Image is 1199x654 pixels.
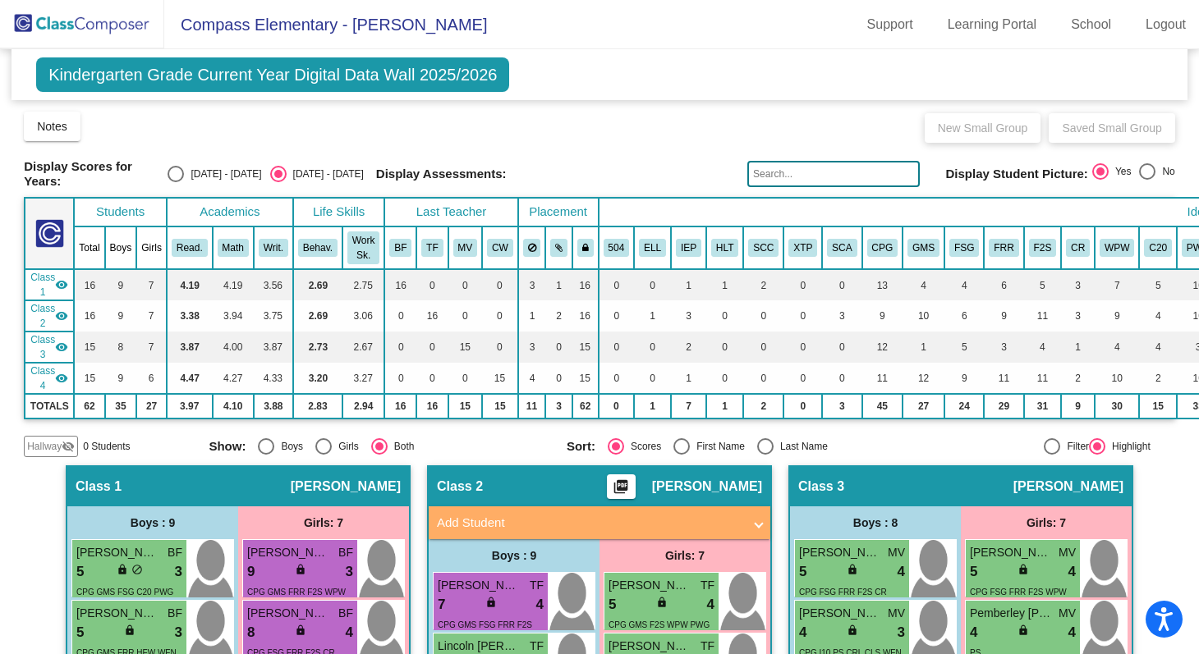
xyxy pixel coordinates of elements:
[388,439,415,454] div: Both
[164,11,487,38] span: Compass Elementary - [PERSON_NAME]
[599,539,770,572] div: Girls: 7
[136,300,167,332] td: 7
[783,300,822,332] td: 0
[1061,269,1095,300] td: 3
[711,239,738,257] button: HLT
[338,544,353,561] span: BF
[27,439,62,454] span: Hallway
[545,394,572,418] td: 3
[30,270,55,300] span: Class 1
[652,478,762,495] span: [PERSON_NAME]
[247,544,329,561] span: [PERSON_NAME]
[599,332,635,363] td: 0
[347,231,379,264] button: Work Sk.
[572,226,599,269] th: Keep with teacher
[743,363,783,394] td: 0
[676,239,701,257] button: IEP
[822,226,861,269] th: Self-Contained ASD
[295,564,306,575] span: lock
[1092,163,1175,185] mat-radio-group: Select an option
[448,300,483,332] td: 0
[67,506,238,539] div: Boys : 9
[634,332,671,363] td: 0
[74,332,104,363] td: 15
[545,332,572,363] td: 0
[822,394,861,418] td: 3
[799,561,806,583] span: 5
[944,226,984,269] th: Focus in Small Groups
[867,239,898,257] button: CPG
[346,561,353,583] span: 3
[259,239,288,257] button: Writ.
[1018,564,1029,575] span: lock
[254,300,293,332] td: 3.75
[862,300,903,332] td: 9
[1095,300,1139,332] td: 9
[944,363,984,394] td: 9
[1061,394,1095,418] td: 9
[862,269,903,300] td: 13
[634,394,671,418] td: 1
[30,364,55,393] span: Class 4
[1139,226,1177,269] th: Count Objects to 20
[1155,164,1174,179] div: No
[1105,439,1151,454] div: Highlight
[175,561,182,583] span: 3
[487,239,513,257] button: CW
[293,269,342,300] td: 2.69
[448,226,483,269] th: Michelle Verhoff
[788,239,817,257] button: XTP
[671,394,706,418] td: 7
[984,363,1023,394] td: 11
[518,300,546,332] td: 1
[1139,300,1177,332] td: 4
[743,332,783,363] td: 0
[1024,300,1062,332] td: 11
[25,269,74,300] td: Brooke Fisher - No Class Name
[1059,544,1076,561] span: MV
[530,577,544,594] span: TF
[827,239,857,257] button: SCA
[671,300,706,332] td: 3
[55,372,68,385] mat-icon: visibility
[293,198,384,226] th: Life Skills
[944,394,984,418] td: 24
[706,363,743,394] td: 0
[984,394,1023,418] td: 29
[984,226,1023,269] th: Follows Rules & Routines
[384,363,416,394] td: 0
[1139,394,1177,418] td: 15
[384,226,416,269] th: Brooke Fisher
[105,363,137,394] td: 9
[518,226,546,269] th: Keep away students
[599,269,635,300] td: 0
[1139,332,1177,363] td: 4
[898,561,905,583] span: 4
[935,11,1050,38] a: Learning Portal
[74,198,167,226] th: Students
[287,167,364,181] div: [DATE] - [DATE]
[639,239,666,257] button: ELL
[342,300,384,332] td: 3.06
[984,269,1023,300] td: 6
[774,439,828,454] div: Last Name
[453,239,478,257] button: MV
[822,332,861,363] td: 0
[30,332,55,362] span: Class 3
[254,332,293,363] td: 3.87
[1024,332,1062,363] td: 4
[167,363,213,394] td: 4.47
[862,363,903,394] td: 11
[36,57,509,92] span: Kindergarten Grade Current Year Digital Data Wall 2025/2026
[790,506,961,539] div: Boys : 8
[342,269,384,300] td: 2.75
[822,269,861,300] td: 0
[743,394,783,418] td: 2
[799,544,881,561] span: [PERSON_NAME]
[448,332,483,363] td: 15
[342,363,384,394] td: 3.27
[747,161,920,187] input: Search...
[599,226,635,269] th: Student has a 504 Plan
[1061,226,1095,269] th: Can Rhyme
[105,269,137,300] td: 9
